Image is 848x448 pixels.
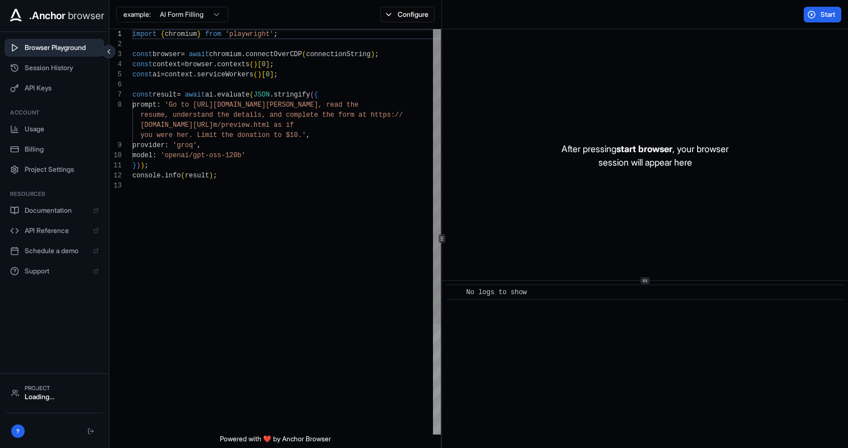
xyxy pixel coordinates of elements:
span: .Anchor [29,8,66,24]
span: await [185,91,205,99]
div: 4 [109,60,122,70]
span: ; [145,162,149,170]
span: start browser [616,143,672,154]
span: ; [274,71,278,79]
span: ( [310,91,314,99]
h3: Resources [10,190,99,198]
span: from [205,30,222,38]
span: browser [185,61,213,68]
button: Billing [4,140,104,158]
div: 12 [109,171,122,181]
span: ( [302,51,306,58]
div: 2 [109,39,122,49]
span: ? [16,427,20,436]
span: info [165,172,181,180]
p: After pressing , your browser session will appear here [561,142,729,169]
span: ) [141,162,145,170]
span: import [132,30,156,38]
span: Start [821,10,836,19]
span: connectionString [306,51,371,58]
button: Browser Playground [4,39,104,57]
span: ; [274,30,278,38]
span: : [165,141,169,149]
span: [ [262,71,266,79]
span: 0 [266,71,270,79]
span: Powered with ❤️ by Anchor Browser [220,435,331,448]
span: Support [25,267,87,276]
span: { [161,30,165,38]
span: , [197,141,201,149]
span: example: [123,10,151,19]
span: context [165,71,193,79]
div: Project [25,384,98,392]
span: : [153,152,156,159]
span: serviceWorkers [197,71,254,79]
span: context [153,61,181,68]
span: = [181,51,185,58]
span: resume, understand the details, and complete the f [141,111,343,119]
div: 7 [109,90,122,100]
a: Support [4,262,104,280]
span: } [197,30,201,38]
div: 1 [109,29,122,39]
span: ) [136,162,140,170]
div: 6 [109,80,122,90]
span: stringify [274,91,310,99]
span: ) [209,172,213,180]
span: JSON [254,91,270,99]
span: ai [153,71,160,79]
span: browser [68,8,104,24]
button: Usage [4,120,104,138]
span: Usage [25,125,99,134]
span: 'openai/gpt-oss-120b' [161,152,246,159]
span: evaluate [217,91,250,99]
span: contexts [217,61,250,68]
span: Documentation [25,206,87,215]
span: ] [266,61,270,68]
button: ProjectLoading... [6,380,103,406]
div: 11 [109,161,122,171]
span: ( [250,61,254,68]
span: = [177,91,181,99]
span: Browser Playground [25,43,99,52]
span: Schedule a demo [25,246,87,255]
span: const [132,91,153,99]
span: ​ [452,287,458,298]
img: Anchor Icon [7,7,25,25]
span: Project Settings [25,165,99,174]
span: const [132,51,153,58]
span: ( [181,172,185,180]
a: Schedule a demo [4,242,104,260]
div: 8 [109,100,122,110]
span: , [306,131,310,139]
button: Configure [380,7,435,22]
span: 'Go to [URL][DOMAIN_NAME][PERSON_NAME], re [165,101,334,109]
span: [DOMAIN_NAME][URL] [141,121,214,129]
span: = [161,71,165,79]
span: ) [254,61,257,68]
a: Documentation [4,202,104,220]
span: 0 [262,61,266,68]
button: API Keys [4,79,104,97]
button: Project Settings [4,161,104,179]
span: . [213,61,217,68]
button: Logout [84,424,98,438]
span: result [185,172,209,180]
div: 13 [109,181,122,191]
span: : [156,101,160,109]
span: result [153,91,177,99]
span: browser [153,51,181,58]
span: . [270,91,274,99]
span: ) [257,71,261,79]
span: . [193,71,197,79]
button: Session History [4,59,104,77]
span: prompt [132,101,156,109]
span: ( [254,71,257,79]
span: ; [213,172,217,180]
span: . [242,51,246,58]
span: API Reference [25,226,87,235]
span: ad the [334,101,358,109]
span: chromium [209,51,242,58]
span: await [189,51,209,58]
span: No logs to show [466,289,527,296]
